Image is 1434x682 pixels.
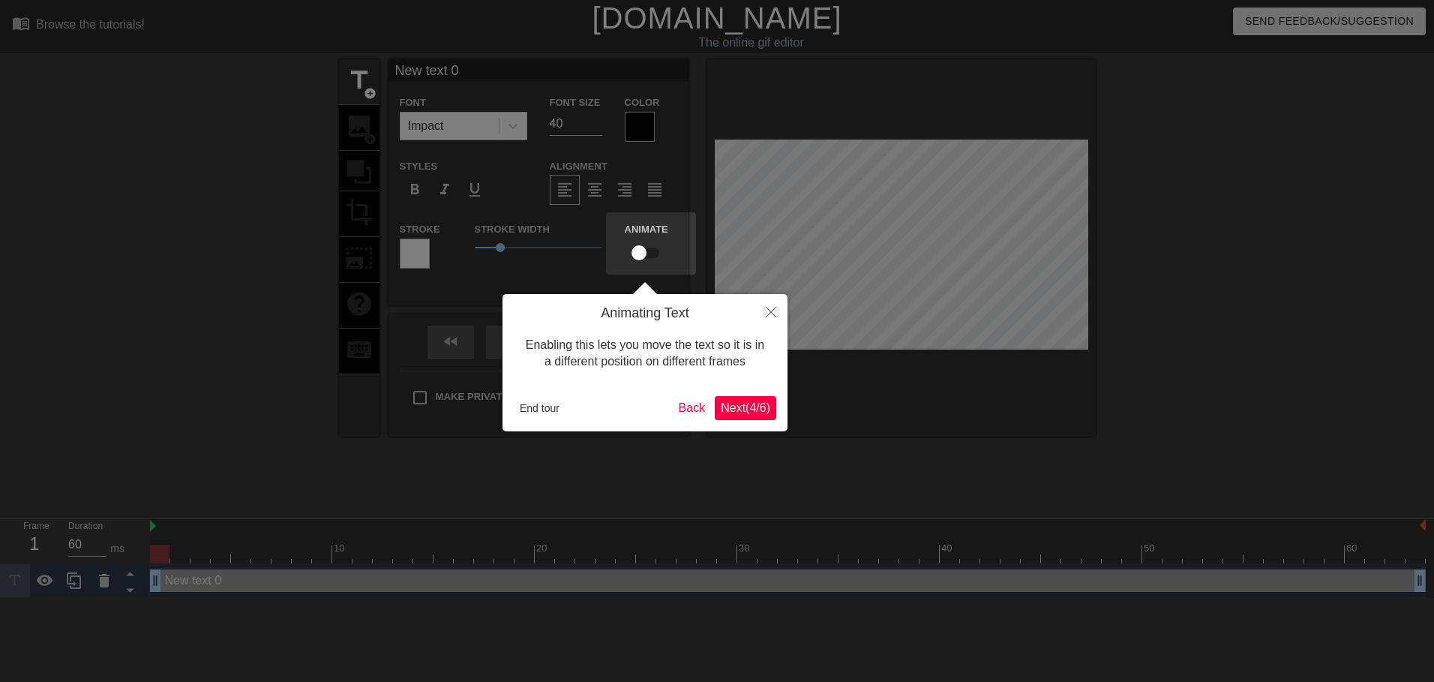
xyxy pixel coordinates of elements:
[514,397,565,419] button: End tour
[754,294,787,329] button: Close
[673,396,712,420] button: Back
[514,322,776,386] div: Enabling this lets you move the text so it is in a different position on different frames
[715,396,776,420] button: Next
[721,401,770,414] span: Next ( 4 / 6 )
[514,305,776,322] h4: Animating Text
